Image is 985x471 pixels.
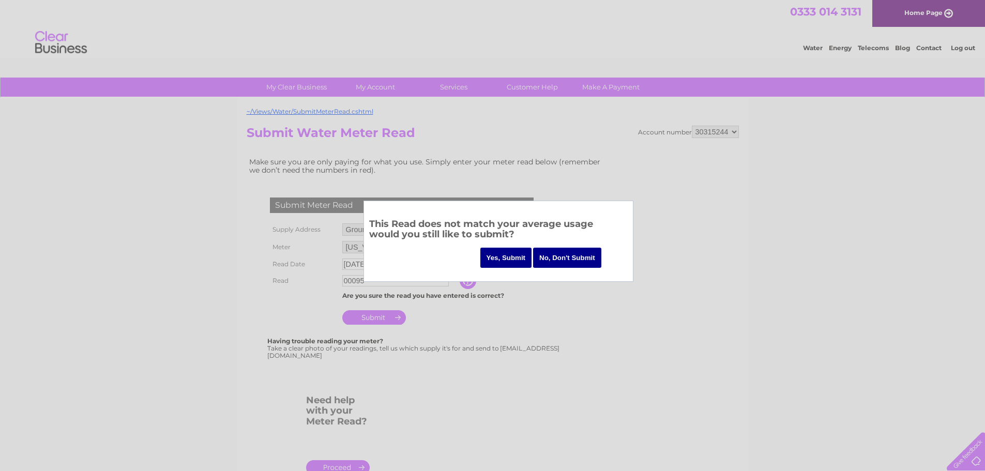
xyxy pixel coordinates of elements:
a: Log out [951,44,975,52]
h3: This Read does not match your average usage would you still like to submit? [369,217,628,245]
img: logo.png [35,27,87,58]
input: Yes, Submit [480,248,532,268]
a: Energy [829,44,852,52]
input: No, Don't Submit [533,248,601,268]
div: Clear Business is a trading name of Verastar Limited (registered in [GEOGRAPHIC_DATA] No. 3667643... [249,6,737,50]
a: Contact [916,44,942,52]
a: Blog [895,44,910,52]
a: 0333 014 3131 [790,5,861,18]
a: Telecoms [858,44,889,52]
a: Water [803,44,823,52]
